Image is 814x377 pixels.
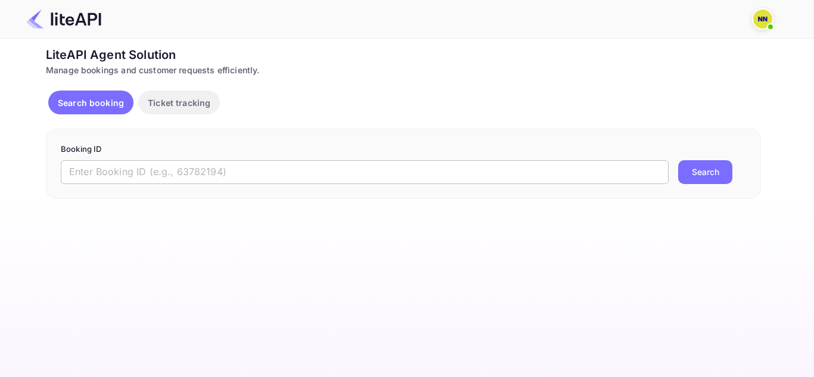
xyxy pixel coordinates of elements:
[753,10,772,29] img: N/A N/A
[61,144,746,155] p: Booking ID
[678,160,732,184] button: Search
[46,46,761,64] div: LiteAPI Agent Solution
[148,96,210,109] p: Ticket tracking
[58,96,124,109] p: Search booking
[61,160,669,184] input: Enter Booking ID (e.g., 63782194)
[26,10,101,29] img: LiteAPI Logo
[46,64,761,76] div: Manage bookings and customer requests efficiently.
